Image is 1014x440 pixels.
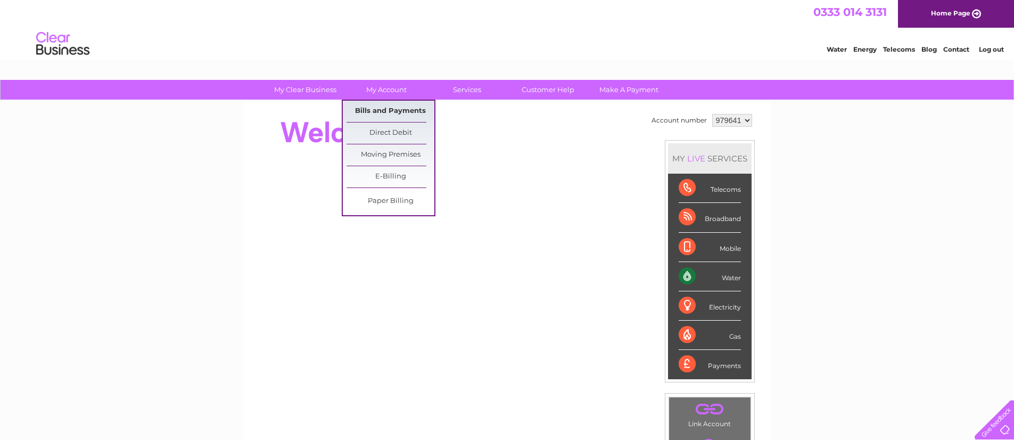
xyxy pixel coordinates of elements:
[943,45,969,53] a: Contact
[813,5,887,19] a: 0333 014 3131
[347,144,434,166] a: Moving Premises
[672,400,748,419] a: .
[423,80,511,100] a: Services
[347,101,434,122] a: Bills and Payments
[679,174,741,203] div: Telecoms
[679,321,741,350] div: Gas
[256,6,759,52] div: Clear Business is a trading name of Verastar Limited (registered in [GEOGRAPHIC_DATA] No. 3667643...
[347,191,434,212] a: Paper Billing
[342,80,430,100] a: My Account
[827,45,847,53] a: Water
[668,143,752,174] div: MY SERVICES
[921,45,937,53] a: Blog
[679,291,741,321] div: Electricity
[979,45,1004,53] a: Log out
[853,45,877,53] a: Energy
[679,233,741,262] div: Mobile
[504,80,592,100] a: Customer Help
[883,45,915,53] a: Telecoms
[347,166,434,188] a: E-Billing
[679,350,741,379] div: Payments
[685,153,707,164] div: LIVE
[679,203,741,232] div: Broadband
[261,80,349,100] a: My Clear Business
[347,123,434,144] a: Direct Debit
[585,80,673,100] a: Make A Payment
[649,111,710,129] td: Account number
[36,28,90,60] img: logo.png
[669,397,751,430] td: Link Account
[679,262,741,291] div: Water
